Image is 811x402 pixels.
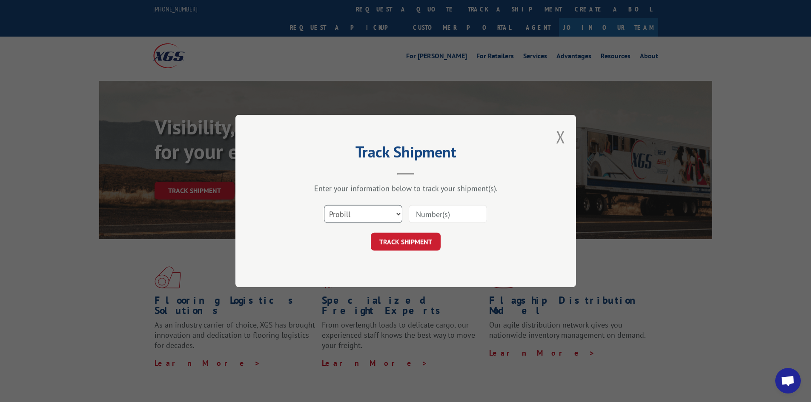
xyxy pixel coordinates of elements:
[278,183,533,193] div: Enter your information below to track your shipment(s).
[371,233,441,251] button: TRACK SHIPMENT
[278,146,533,162] h2: Track Shipment
[409,205,487,223] input: Number(s)
[556,125,565,148] button: Close modal
[775,368,801,393] div: Open chat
